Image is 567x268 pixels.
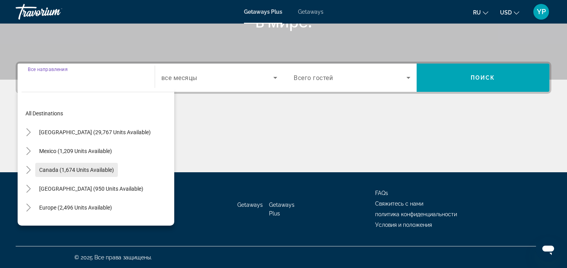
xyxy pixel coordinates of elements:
[39,204,112,211] span: Europe (2,496 units available)
[375,211,457,217] a: политика конфиденциальности
[35,163,118,177] button: Canada (1,674 units available)
[531,4,551,20] button: User Menu
[161,74,197,82] span: все месяцы
[244,9,282,15] a: Getaways Plus
[18,64,549,92] div: Search widget
[269,202,294,217] a: Getaways Plus
[22,220,35,233] button: Toggle Australia (214 units available)
[298,9,323,15] a: Getaways
[74,254,152,261] span: © 2025 Все права защищены.
[473,7,488,18] button: Change language
[536,237,561,262] iframe: Кнопка запуска окна обмена сообщениями
[35,144,116,158] button: Mexico (1,209 units available)
[25,110,63,117] span: All destinations
[237,202,263,208] a: Getaways
[294,74,333,82] span: Всего гостей
[35,125,155,139] button: [GEOGRAPHIC_DATA] (29,767 units available)
[375,222,432,228] a: Условия и положения
[22,144,35,158] button: Toggle Mexico (1,209 units available)
[375,190,388,196] a: FAQs
[22,201,35,215] button: Toggle Europe (2,496 units available)
[471,75,495,81] span: Поиск
[375,201,423,207] a: Свяжитесь с нами
[39,148,112,154] span: Mexico (1,209 units available)
[537,8,546,16] span: YP
[35,182,147,196] button: [GEOGRAPHIC_DATA] (950 units available)
[22,126,35,139] button: Toggle United States (29,767 units available)
[39,167,114,173] span: Canada (1,674 units available)
[473,9,481,16] span: ru
[28,66,68,72] span: Все направления
[16,2,94,22] a: Travorium
[39,129,151,135] span: [GEOGRAPHIC_DATA] (29,767 units available)
[35,219,147,233] button: [GEOGRAPHIC_DATA] (214 units available)
[39,186,143,192] span: [GEOGRAPHIC_DATA] (950 units available)
[22,163,35,177] button: Toggle Canada (1,674 units available)
[22,182,35,196] button: Toggle Caribbean & Atlantic Islands (950 units available)
[500,7,519,18] button: Change currency
[35,201,116,215] button: Europe (2,496 units available)
[22,106,174,120] button: All destinations
[500,9,512,16] span: USD
[417,64,550,92] button: Поиск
